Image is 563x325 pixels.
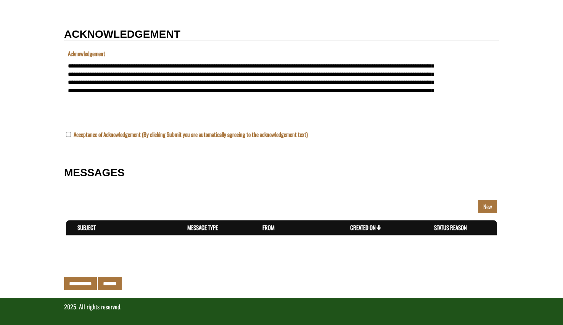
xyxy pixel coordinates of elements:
[2,10,368,47] textarea: Acknowledgement
[350,223,381,232] a: Created On
[187,223,218,232] a: Message Type
[2,32,17,40] label: The name of the custom entity.
[2,64,48,72] label: Submissions Due Date
[64,302,499,311] p: 2025
[478,200,497,213] a: New
[64,183,499,259] fieldset: New Section
[483,220,497,235] th: Actions
[76,302,121,311] span: . All rights reserved.
[64,29,499,41] h2: ACKNOWLEDGEMENT
[64,167,499,179] h2: MESSAGES
[77,223,96,232] a: Subject
[2,42,368,55] input: Name
[74,130,308,138] label: Acceptance of Acknowledgement (By clicking Submit you are automatically agreeing to the acknowled...
[66,132,71,137] input: Acceptance of Acknowledgement (By clicking Submit you are automatically agreeing to the acknowled...
[64,45,499,151] fieldset: New Section
[2,10,368,23] input: Program is a required field.
[262,223,275,232] a: From
[434,223,467,232] a: Status Reason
